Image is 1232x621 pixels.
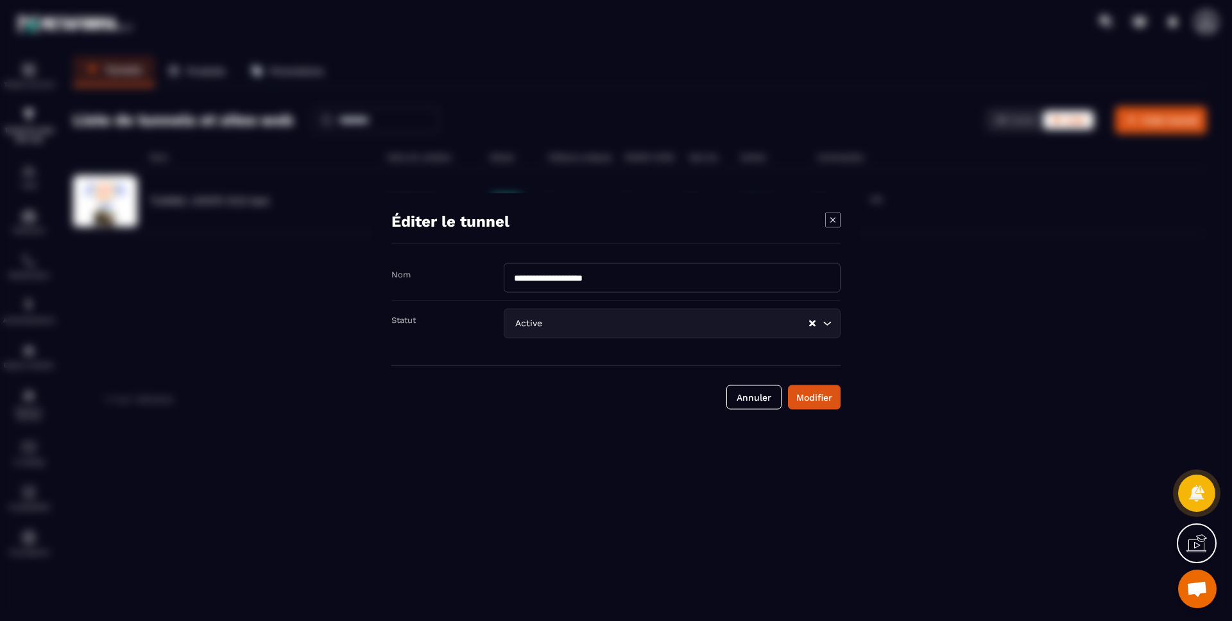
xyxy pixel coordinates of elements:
button: Modifier [788,385,841,409]
div: Modifier [796,390,832,403]
div: Ouvrir le chat [1178,570,1217,608]
label: Nom [391,269,411,279]
input: Search for option [545,316,808,330]
span: Active [512,316,545,330]
div: Search for option [504,308,841,338]
label: Statut [391,315,416,324]
button: Clear Selected [809,319,816,328]
button: Annuler [726,385,782,409]
h4: Éditer le tunnel [391,212,509,230]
